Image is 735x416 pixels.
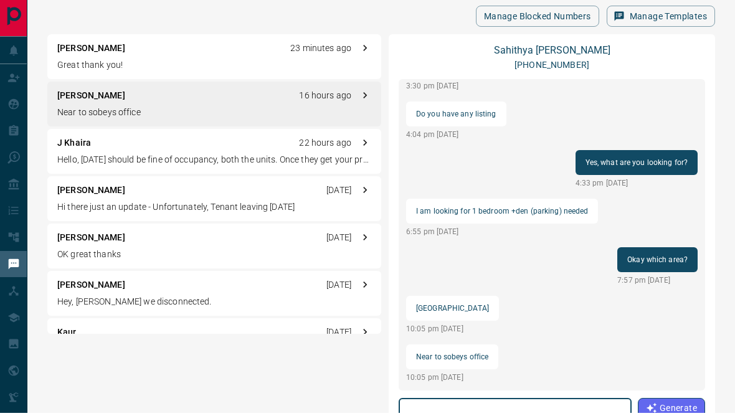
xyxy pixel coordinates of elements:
[290,45,351,58] p: 23 minutes ago
[57,298,371,311] p: Hey, [PERSON_NAME] we disconnected.
[299,92,351,105] p: 16 hours ago
[416,207,588,222] p: I am looking for 1 bedroom +den (parking) needed
[617,278,698,289] p: 7:57 pm [DATE]
[57,109,371,122] p: Near to sobeys office
[416,352,488,367] p: Near to sobeys office
[406,375,498,386] p: 10:05 pm [DATE]
[586,158,688,173] p: Yes, what are you looking for?
[406,83,459,95] p: 3:30 pm [DATE]
[416,304,489,319] p: [GEOGRAPHIC_DATA]
[576,181,698,192] p: 4:33 pm [DATE]
[57,281,125,295] p: [PERSON_NAME]
[57,204,371,217] p: Hi there just an update - Unfortunately, Tenant leaving [DATE]
[57,45,125,58] p: [PERSON_NAME]
[607,9,715,30] button: Manage Templates
[514,62,589,75] p: [PHONE_NUMBER]
[326,281,351,295] p: [DATE]
[406,229,598,240] p: 6:55 pm [DATE]
[416,110,496,125] p: Do you have any listing
[494,47,610,59] a: Sahithya [PERSON_NAME]
[57,251,371,264] p: OK great thanks
[326,329,351,342] p: [DATE]
[406,132,506,143] p: 4:04 pm [DATE]
[57,329,77,342] p: Kaur
[476,9,599,30] button: Manage Blocked Numbers
[57,62,371,75] p: Great thank you!
[326,234,351,247] p: [DATE]
[299,139,351,153] p: 22 hours ago
[57,156,371,169] p: Hello, [DATE] should be fine of occupancy, both the units. Once they get your profile - we can pr...
[57,92,125,105] p: [PERSON_NAME]
[326,187,351,200] p: [DATE]
[57,234,125,247] p: [PERSON_NAME]
[57,187,125,200] p: [PERSON_NAME]
[406,326,499,338] p: 10:05 pm [DATE]
[627,255,688,270] p: Okay which area?
[57,139,91,153] p: J Khaira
